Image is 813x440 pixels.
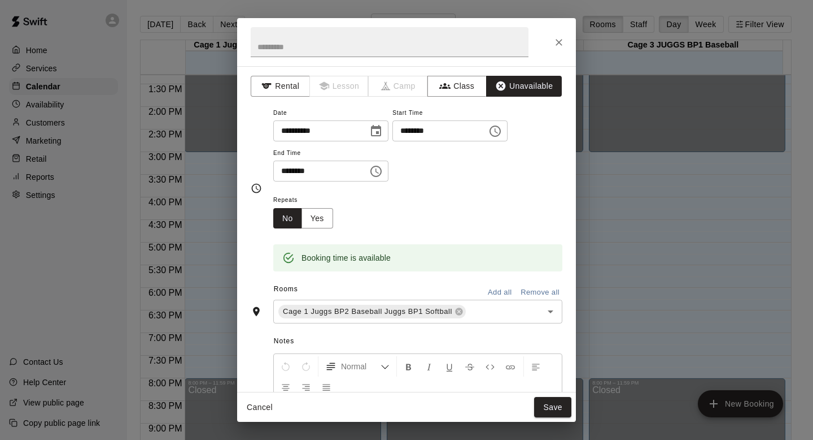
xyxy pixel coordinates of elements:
[251,183,262,194] svg: Timing
[310,76,369,97] span: Lessons must be created in the Services page first
[440,356,459,377] button: Format Underline
[518,284,562,301] button: Remove all
[369,76,428,97] span: Camps can only be created in the Services page
[534,397,571,418] button: Save
[543,304,558,320] button: Open
[296,356,316,377] button: Redo
[486,76,562,97] button: Unavailable
[274,333,562,351] span: Notes
[480,356,500,377] button: Insert Code
[301,208,333,229] button: Yes
[278,306,457,317] span: Cage 1 Juggs BP2 Baseball Juggs BP1 Softball
[273,208,333,229] div: outlined button group
[526,356,545,377] button: Left Align
[399,356,418,377] button: Format Bold
[501,356,520,377] button: Insert Link
[251,76,310,97] button: Rental
[321,356,394,377] button: Formatting Options
[484,120,506,143] button: Choose time, selected time is 3:00 PM
[273,208,302,229] button: No
[278,305,466,318] div: Cage 1 Juggs BP2 Baseball Juggs BP1 Softball
[276,377,295,397] button: Center Align
[482,284,518,301] button: Add all
[296,377,316,397] button: Right Align
[341,361,381,372] span: Normal
[273,146,388,161] span: End Time
[365,160,387,183] button: Choose time, selected time is 4:00 PM
[365,120,387,143] button: Choose date, selected date is Sep 15, 2025
[273,193,342,208] span: Repeats
[427,76,487,97] button: Class
[301,248,391,268] div: Booking time is available
[317,377,336,397] button: Justify Align
[392,106,508,121] span: Start Time
[242,397,278,418] button: Cancel
[549,32,569,53] button: Close
[273,106,388,121] span: Date
[276,356,295,377] button: Undo
[460,356,479,377] button: Format Strikethrough
[251,306,262,317] svg: Rooms
[419,356,439,377] button: Format Italics
[274,285,298,293] span: Rooms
